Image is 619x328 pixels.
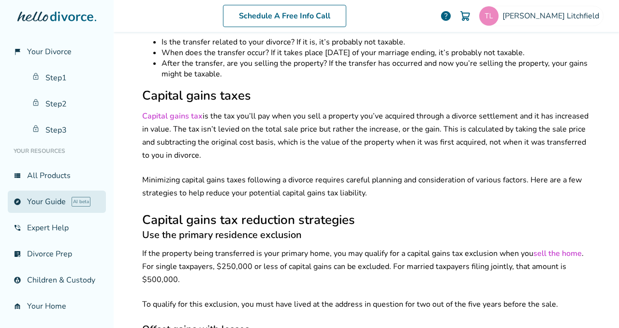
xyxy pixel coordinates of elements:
a: Schedule A Free Info Call [223,5,346,27]
span: view_list [14,172,21,179]
a: account_childChildren & Custody [8,269,106,291]
a: Step3 [26,119,106,141]
a: exploreYour GuideAI beta [8,191,106,213]
iframe: Chat Widget [571,282,619,328]
p: is the tax you’ll pay when you sell a property you’ve acquired through a divorce settlement and i... [142,110,591,162]
p: Minimizing capital gains taxes following a divorce requires careful planning and consideration of... [142,174,591,200]
a: list_alt_checkDivorce Prep [8,243,106,265]
h2: Capital gains taxes [142,87,591,104]
h3: Use the primary residence exclusion [142,228,591,241]
span: list_alt_check [14,250,21,258]
a: sell the home [533,248,582,259]
p: To qualify for this exclusion, you must have lived at the address in question for two out of the ... [142,298,591,311]
a: garage_homeYour Home [8,295,106,317]
span: garage_home [14,302,21,310]
span: Your Divorce [27,46,72,57]
a: view_listAll Products [8,164,106,187]
span: explore [14,198,21,206]
a: help [440,10,452,22]
span: phone_in_talk [14,224,21,232]
h2: Capital gains tax reduction strategies [142,211,591,228]
p: If the property being transferred is your primary home, you may qualify for a capital gains tax e... [142,247,591,286]
a: Step2 [26,93,106,115]
span: [PERSON_NAME] Litchfield [502,11,603,21]
img: Cart [459,10,471,22]
a: phone_in_talkExpert Help [8,217,106,239]
li: When does the transfer occur? If it takes place [DATE] of your marriage ending, it’s probably not... [162,47,591,58]
span: AI beta [72,197,90,207]
span: flag_2 [14,48,21,56]
a: flag_2Your Divorce [8,41,106,63]
img: tlitch2739@gmail.com [479,6,499,26]
li: After the transfer, are you selling the property? If the transfer has occurred and now you’re sel... [162,58,591,79]
a: Capital gains tax [142,111,203,121]
li: Is the transfer related to your divorce? If it is, it’s probably not taxable. [162,37,591,47]
li: Your Resources [8,141,106,161]
a: Step1 [26,67,106,89]
span: account_child [14,276,21,284]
